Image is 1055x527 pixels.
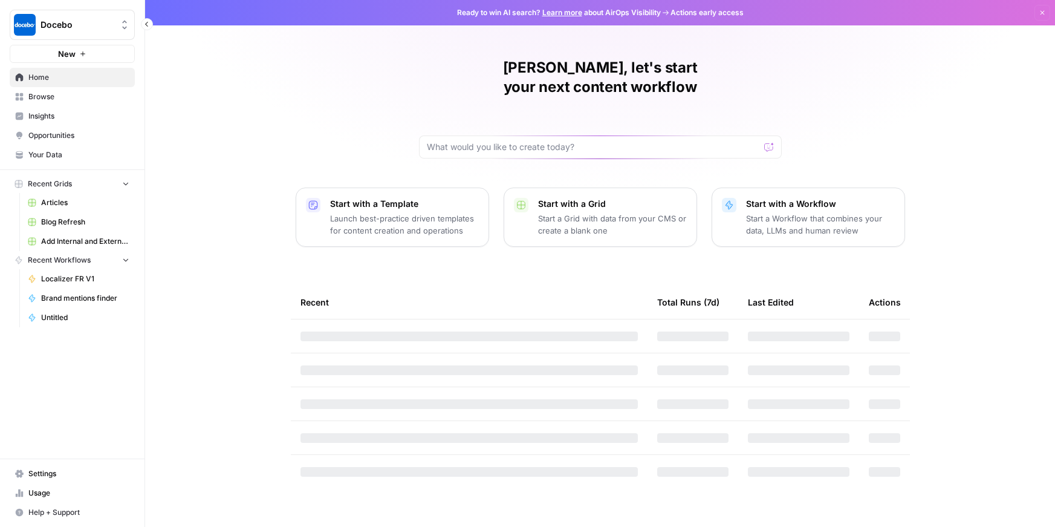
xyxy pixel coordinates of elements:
button: Recent Workflows [10,251,135,269]
span: Settings [28,468,129,479]
img: Docebo Logo [14,14,36,36]
a: Opportunities [10,126,135,145]
a: Untitled [22,308,135,327]
span: Brand mentions finder [41,293,129,304]
p: Start with a Workflow [746,198,895,210]
a: Blog Refresh [22,212,135,232]
h1: [PERSON_NAME], let's start your next content workflow [419,58,782,97]
button: Recent Grids [10,175,135,193]
span: Blog Refresh [41,217,129,227]
p: Start with a Template [330,198,479,210]
span: Your Data [28,149,129,160]
span: Browse [28,91,129,102]
span: Add Internal and External Links [41,236,129,247]
div: Actions [869,286,901,319]
span: Ready to win AI search? about AirOps Visibility [457,7,661,18]
button: Start with a WorkflowStart a Workflow that combines your data, LLMs and human review [712,188,905,247]
a: Usage [10,483,135,503]
span: Articles [41,197,129,208]
p: Start a Grid with data from your CMS or create a blank one [538,212,687,237]
input: What would you like to create today? [427,141,759,153]
p: Start with a Grid [538,198,687,210]
a: Insights [10,106,135,126]
span: Insights [28,111,129,122]
a: Browse [10,87,135,106]
button: Help + Support [10,503,135,522]
div: Recent [300,286,638,319]
button: New [10,45,135,63]
button: Workspace: Docebo [10,10,135,40]
a: Settings [10,464,135,483]
div: Last Edited [748,286,794,319]
span: Actions early access [670,7,744,18]
span: Localizer FR V1 [41,273,129,284]
span: Docebo [41,19,114,31]
p: Launch best-practice driven templates for content creation and operations [330,212,479,237]
a: Add Internal and External Links [22,232,135,251]
a: Home [10,68,135,87]
div: Total Runs (7d) [657,286,719,319]
a: Brand mentions finder [22,289,135,308]
span: Home [28,72,129,83]
button: Start with a TemplateLaunch best-practice driven templates for content creation and operations [296,188,489,247]
span: Help + Support [28,507,129,518]
span: New [58,48,76,60]
p: Start a Workflow that combines your data, LLMs and human review [746,212,895,237]
span: Usage [28,488,129,499]
span: Untitled [41,312,129,323]
button: Start with a GridStart a Grid with data from your CMS or create a blank one [504,188,697,247]
a: Your Data [10,145,135,165]
span: Recent Grids [28,178,72,189]
span: Recent Workflows [28,255,91,266]
a: Learn more [542,8,582,17]
a: Localizer FR V1 [22,269,135,289]
a: Articles [22,193,135,212]
span: Opportunities [28,130,129,141]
